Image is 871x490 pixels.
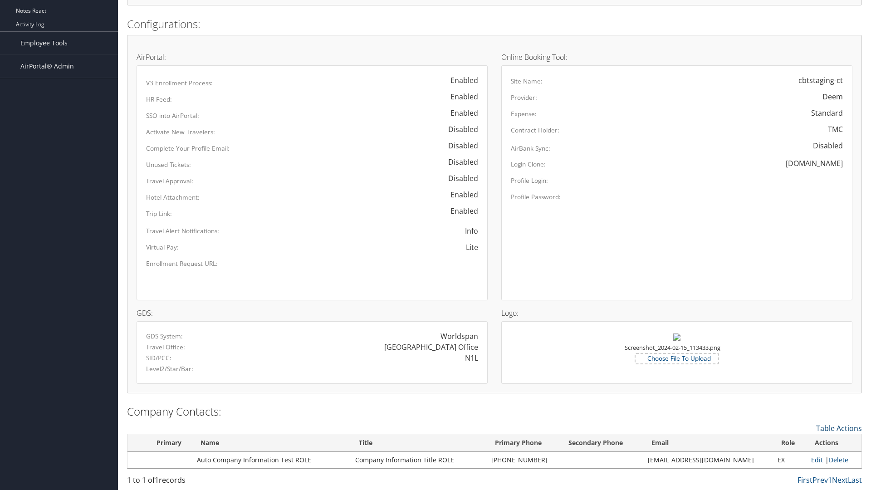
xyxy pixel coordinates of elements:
[511,144,550,153] label: AirBank Sync:
[812,475,828,485] a: Prev
[146,209,172,218] label: Trip Link:
[440,331,478,342] div: Worldspan
[487,434,560,452] th: Primary Phone
[146,226,219,235] label: Travel Alert Notifications:
[829,456,848,464] a: Delete
[441,206,478,216] div: Enabled
[155,475,159,485] span: 1
[643,434,773,452] th: Email
[127,475,301,490] div: 1 to 1 of records
[511,160,546,169] label: Login Clone:
[811,108,843,118] div: Standard
[511,109,537,118] label: Expense:
[20,32,68,54] span: Employee Tools
[636,354,718,363] label: Choose File To Upload
[137,54,488,61] h4: AirPortal:
[560,434,643,452] th: Secondary Phone
[811,456,823,464] a: Edit
[127,16,862,32] h2: Configurations:
[146,193,200,202] label: Hotel Attachment:
[439,157,478,167] div: Disabled
[816,423,862,433] a: Table Actions
[146,111,199,120] label: SSO into AirPortal:
[146,160,191,169] label: Unused Tickets:
[487,452,560,468] td: [PHONE_NUMBER]
[511,93,537,102] label: Provider:
[828,124,843,135] div: TMC
[466,242,478,253] div: Lite
[511,192,561,201] label: Profile Password:
[822,91,843,102] div: Deem
[804,140,843,151] div: Disabled
[351,434,487,452] th: Title
[192,452,351,468] td: Auto Company Information Test ROLE
[511,77,543,86] label: Site Name:
[441,108,478,118] div: Enabled
[807,452,861,468] td: |
[20,55,74,78] span: AirPortal® Admin
[146,343,185,352] label: Travel Office:
[501,54,852,61] h4: Online Booking Tool:
[351,452,487,468] td: Company Information Title ROLE
[146,243,179,252] label: Virtual Pay:
[146,259,218,268] label: Enrollment Request URL:
[146,176,193,186] label: Travel Approval:
[146,95,172,104] label: HR Feed:
[828,475,832,485] a: 1
[848,475,862,485] a: Last
[456,221,478,240] span: Info
[192,434,351,452] th: Name
[441,75,478,86] div: Enabled
[773,434,807,452] th: Role
[465,353,478,363] div: N1L
[439,173,478,184] div: Disabled
[673,333,680,341] img: Screenshot_2024-02-15_113433.png
[807,434,861,452] th: Actions
[441,189,478,200] div: Enabled
[439,124,478,135] div: Disabled
[441,91,478,102] div: Enabled
[786,158,843,169] div: [DOMAIN_NAME]
[146,78,213,88] label: V3 Enrollment Process:
[146,332,183,341] label: GDS System:
[511,126,559,135] label: Contract Holder:
[146,434,193,452] th: Primary
[798,75,843,86] div: cbtstaging-ct
[146,127,215,137] label: Activate New Travelers:
[511,176,548,185] label: Profile Login:
[146,144,230,153] label: Complete Your Profile Email:
[137,309,488,317] h4: GDS:
[798,475,812,485] a: First
[439,140,478,151] div: Disabled
[832,475,848,485] a: Next
[127,404,862,419] h2: Company Contacts:
[146,353,171,363] label: SID/PCC:
[643,452,773,468] td: [EMAIL_ADDRESS][DOMAIN_NAME]
[384,342,478,353] div: [GEOGRAPHIC_DATA] Office
[625,343,720,361] small: Screenshot_2024-02-15_113433.png
[146,364,193,373] label: Level2/Star/Bar:
[773,452,807,468] td: EX
[501,309,852,317] h4: Logo:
